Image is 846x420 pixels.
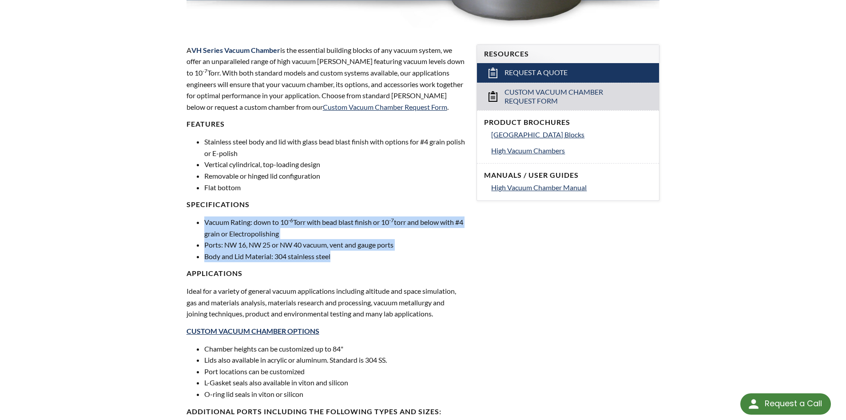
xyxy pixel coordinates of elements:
[389,217,394,224] sup: -7
[491,146,565,155] span: High Vacuum Chambers
[484,49,652,59] h4: Resources
[204,343,466,355] li: Chamber heights can be customized up to 84"
[477,63,659,83] a: Request a Quote
[204,354,466,366] li: Lids also available in acrylic or aluminum. Standard is 304 SS.
[203,68,207,74] sup: -7
[204,251,466,262] li: Body and Lid Material: 304 stainless steel
[187,327,319,335] a: Custom Vacuum Chamber Options
[484,171,652,180] h4: Manuals / User Guides
[323,103,447,111] a: Custom Vacuum Chamber Request Form
[187,44,466,113] p: A is the essential building blocks of any vacuum system, we offer an unparalleled range of high v...
[491,182,652,193] a: High Vacuum Chamber Manual
[484,118,652,127] h4: Product Brochures
[187,200,466,209] h4: Specifications
[204,159,466,170] li: Vertical cylindrical, top-loading design
[204,366,466,377] li: Port locations can be customized
[747,397,761,411] img: round button
[204,182,466,193] li: Flat bottom
[204,239,466,251] li: Ports: NW 16, NW 25 or NW 40 vacuum, vent and gauge ports
[477,83,659,111] a: Custom Vacuum Chamber Request Form
[740,393,831,415] div: Request a Call
[204,377,466,388] li: L-Gasket seals also available in viton and silicon
[288,217,293,224] sup: -6
[204,136,466,159] li: Stainless steel body and lid with glass bead blast finish with options for #4 grain polish or E-p...
[491,183,587,192] span: High Vacuum Chamber Manual
[491,145,652,156] a: High Vacuum Chambers
[504,68,568,77] span: Request a Quote
[491,130,584,139] span: [GEOGRAPHIC_DATA] Blocks
[187,120,466,129] h4: Features
[191,46,280,54] strong: VH Series Vacuum Chamber
[504,88,633,106] span: Custom Vacuum Chamber Request Form
[204,388,466,400] li: O-ring lid seals in viton or silicon
[491,129,652,140] a: [GEOGRAPHIC_DATA] Blocks
[187,269,466,278] h4: APPLICATIONS
[187,285,466,320] p: Ideal for a variety of general vacuum applications including altitude and space simulation, gas a...
[204,170,466,182] li: Removable or hinged lid configuration
[187,407,466,416] h4: Additional ports including the following types and sizes:
[204,216,466,239] li: Vacuum Rating: down to 10 Torr with bead blast finish or 10 torr and below with #4 grain or Elect...
[765,393,822,414] div: Request a Call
